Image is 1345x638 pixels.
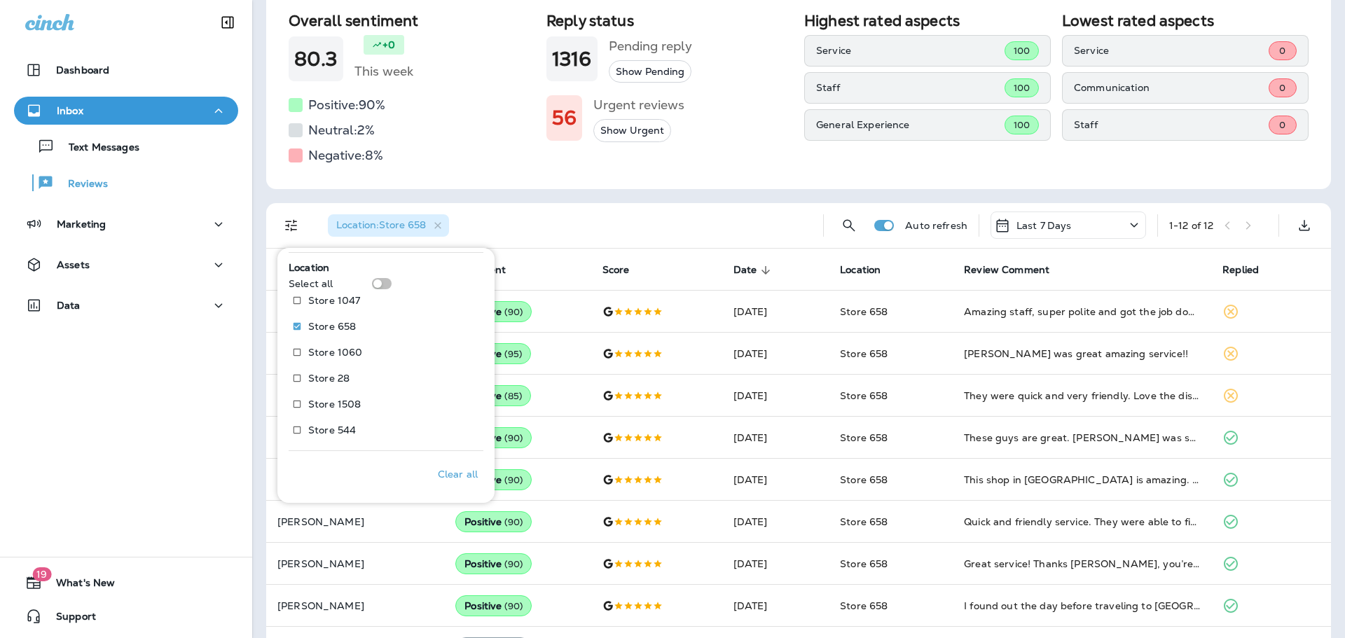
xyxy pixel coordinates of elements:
[277,516,433,527] p: [PERSON_NAME]
[964,557,1200,571] div: Great service! Thanks Rosson, you’re a great help!
[722,585,829,627] td: [DATE]
[1290,211,1318,240] button: Export as CSV
[354,60,413,83] h5: This week
[964,305,1200,319] div: Amazing staff, super polite and got the job done quick. Matthew was knowledgeable and super kind
[1222,264,1259,276] span: Replied
[308,295,360,306] p: Store 1047
[593,119,671,142] button: Show Urgent
[722,333,829,375] td: [DATE]
[504,474,523,486] span: ( 90 )
[733,264,757,276] span: Date
[1279,45,1285,57] span: 0
[964,515,1200,529] div: Quick and friendly service. They were able to fix rock chips in my windshield. Highly recommend!!
[722,501,829,543] td: [DATE]
[964,264,1068,277] span: Review Comment
[336,219,426,231] span: Location : Store 658
[840,599,888,612] span: Store 658
[552,48,592,71] h1: 1316
[602,264,648,277] span: Score
[546,12,793,29] h2: Reply status
[455,511,532,532] div: Positive
[722,291,829,333] td: [DATE]
[14,569,238,597] button: 19What's New
[602,264,630,276] span: Score
[609,60,691,83] button: Show Pending
[56,64,109,76] p: Dashboard
[840,557,888,570] span: Store 658
[14,210,238,238] button: Marketing
[840,264,899,277] span: Location
[308,94,385,116] h5: Positive: 90 %
[609,35,692,57] h5: Pending reply
[57,300,81,311] p: Data
[1062,12,1309,29] h2: Lowest rated aspects
[552,106,577,130] h1: 56
[289,278,333,289] p: Select all
[57,219,106,230] p: Marketing
[840,431,888,444] span: Store 658
[277,558,433,569] p: [PERSON_NAME]
[14,291,238,319] button: Data
[840,515,888,528] span: Store 658
[308,144,383,167] h5: Negative: 8 %
[964,347,1200,361] div: Matt was great amazing service!!
[14,97,238,125] button: Inbox
[1014,119,1030,131] span: 100
[816,82,1005,93] p: Staff
[14,168,238,197] button: Reviews
[308,373,350,384] p: Store 28
[722,417,829,459] td: [DATE]
[382,38,395,52] p: +0
[277,600,433,611] p: [PERSON_NAME]
[1222,264,1277,277] span: Replied
[208,8,247,36] button: Collapse Sidebar
[57,105,83,116] p: Inbox
[504,516,523,528] span: ( 90 )
[432,457,483,492] button: Clear all
[42,611,96,627] span: Support
[308,347,362,358] p: Store 1060
[840,264,881,276] span: Location
[964,431,1200,445] div: These guys are great. Derek was super knowledgeable about oil types and which one would be best f...
[1016,220,1072,231] p: Last 7 Days
[455,595,532,616] div: Positive
[32,567,51,581] span: 19
[840,347,888,360] span: Store 658
[504,348,522,360] span: ( 95 )
[289,261,329,274] span: Location
[1279,119,1285,131] span: 0
[455,553,532,574] div: Positive
[1014,82,1030,94] span: 100
[733,264,775,277] span: Date
[816,119,1005,130] p: General Experience
[840,305,888,318] span: Store 658
[14,56,238,84] button: Dashboard
[328,214,449,237] div: Location:Store 658
[905,220,967,231] p: Auto refresh
[308,398,361,410] p: Store 1508
[504,600,523,612] span: ( 90 )
[504,558,523,570] span: ( 90 )
[504,432,523,444] span: ( 90 )
[14,251,238,279] button: Assets
[722,459,829,501] td: [DATE]
[57,259,90,270] p: Assets
[14,602,238,630] button: Support
[277,240,495,503] div: Filters
[55,141,139,155] p: Text Messages
[504,306,523,318] span: ( 90 )
[504,390,522,402] span: ( 85 )
[1279,82,1285,94] span: 0
[964,264,1049,276] span: Review Comment
[816,45,1005,56] p: Service
[840,473,888,486] span: Store 658
[42,577,115,594] span: What's New
[804,12,1051,29] h2: Highest rated aspects
[289,12,535,29] h2: Overall sentiment
[835,211,863,240] button: Search Reviews
[964,599,1200,613] div: I found out the day before traveling to Reno that my truck was leaking oil. Of course I panicked....
[964,473,1200,487] div: This shop in rexburg is amazing. I have been to other shops and have been treated terribly, been ...
[722,543,829,585] td: [DATE]
[277,211,305,240] button: Filters
[308,119,375,141] h5: Neutral: 2 %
